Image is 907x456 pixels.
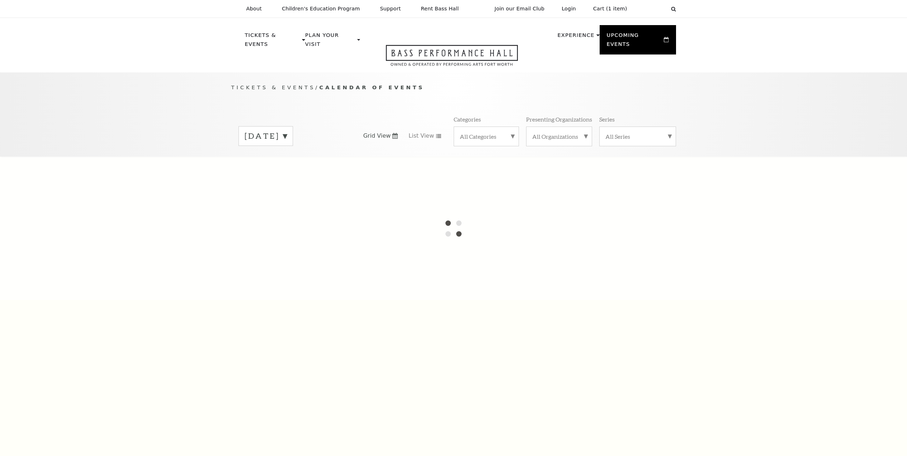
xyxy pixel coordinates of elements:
span: Grid View [363,132,391,140]
p: Support [380,6,401,12]
p: Categories [454,115,481,123]
p: / [231,83,676,92]
p: Tickets & Events [245,31,301,53]
span: List View [408,132,434,140]
p: Children's Education Program [282,6,360,12]
label: [DATE] [245,130,287,142]
p: Upcoming Events [607,31,662,53]
p: Series [599,115,615,123]
span: Tickets & Events [231,84,316,90]
p: Presenting Organizations [526,115,592,123]
p: Plan Your Visit [305,31,355,53]
p: Rent Bass Hall [421,6,459,12]
label: All Series [605,133,670,140]
label: All Organizations [532,133,586,140]
p: About [246,6,262,12]
label: All Categories [460,133,513,140]
select: Select: [639,5,664,12]
span: Calendar of Events [319,84,424,90]
p: Experience [557,31,594,44]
